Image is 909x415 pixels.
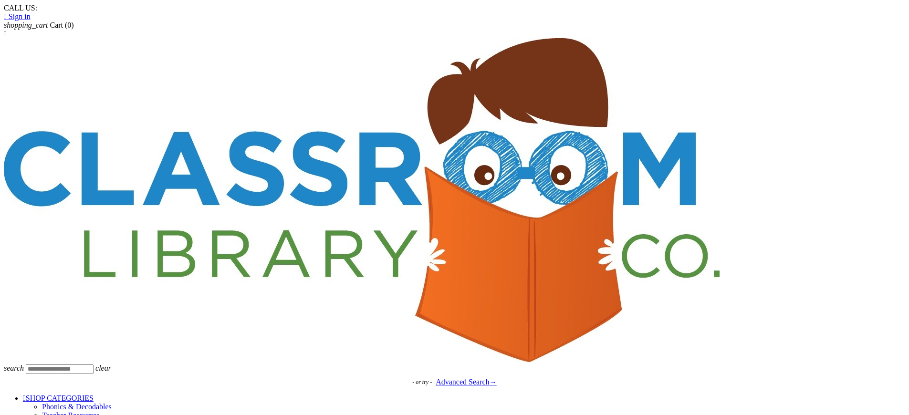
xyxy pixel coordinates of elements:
i:  [4,12,7,21]
a: Advanced Search→ [436,378,497,386]
span: (0) [65,21,74,29]
a: Phonics & Decodables [42,403,112,411]
span: Sign in [9,12,31,21]
span: - or try - [412,379,436,386]
i: shopping_cart [4,21,48,29]
input: Search [26,364,94,374]
i:  [4,30,7,38]
i:  [23,394,26,402]
a:  Sign in [4,12,31,21]
i: clear [95,364,111,372]
a: SHOP CATEGORIES [23,394,94,402]
span: Cart [50,21,63,29]
div: CALL US: [4,4,905,12]
img: Classroom Library Company [4,38,720,362]
span: → [490,378,497,386]
a: [PHONE_NUMBER] [37,4,104,12]
i: search [4,364,24,372]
